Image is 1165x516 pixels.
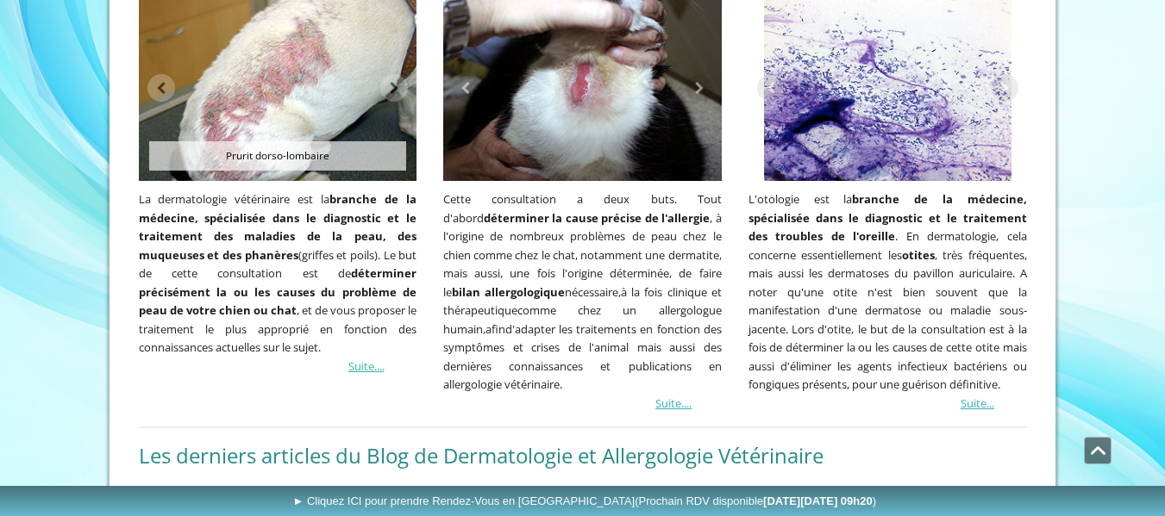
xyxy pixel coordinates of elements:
[748,191,1027,244] strong: branche de la médecine, spécialisée dans le diagnostic et le traitement des troubles de l'oreille
[443,191,722,300] span: Cette consultation a deux buts. Tout d'abord , à l'origine de nombreux problèmes de peau chez le ...
[292,494,876,507] span: ► Cliquez ICI pour prendre Rendez-Vous en [GEOGRAPHIC_DATA]
[485,321,505,337] span: afin
[484,210,710,226] strong: déterminer la cause précise de l'allergie
[961,395,994,411] a: Suite...
[443,302,722,337] span: comme chez un allergologue humain,
[139,443,1027,469] h2: Les derniers articles du Blog de Dermatologie et Allergologie Vétérinaire
[139,191,417,355] span: La dermatologie vétérinaire est la (griffes et poils). Le but de cette consultation est de , et d...
[348,358,385,374] a: Suite....
[1084,437,1112,464] a: Défiler vers le haut
[452,284,565,300] strong: bilan allergologique
[149,141,407,171] span: Prurit dorso-lombaire
[139,265,417,318] strong: déterminer précisément la ou les causes du problème de peau de votre chien ou chat
[763,494,873,507] b: [DATE][DATE] 09h20
[655,395,692,411] a: Suite....
[635,494,876,507] span: (Prochain RDV disponible )
[902,247,935,263] strong: otites
[1085,438,1111,463] span: Défiler vers le haut
[139,191,417,263] strong: branche de la médecine, spécialisée dans le diagnostic et le traitement des maladies de la peau, ...
[443,321,722,393] span: d'adapter les traitements en fonction des symptômes et crises de l'animal mais aussi des dernière...
[748,191,1027,392] span: L'otologie est la . En dermatologie, cela concerne essentiellement les , très fréquentes, mais au...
